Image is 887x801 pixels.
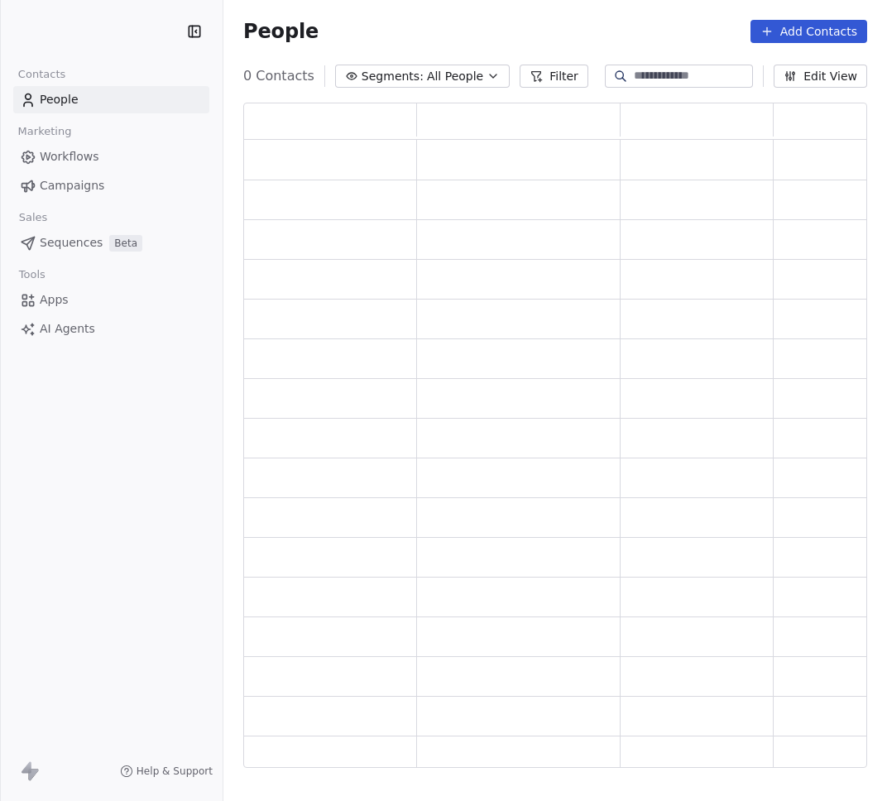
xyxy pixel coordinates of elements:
[13,229,209,257] a: SequencesBeta
[243,66,314,86] span: 0 Contacts
[40,177,104,194] span: Campaigns
[11,119,79,144] span: Marketing
[40,148,99,165] span: Workflows
[40,91,79,108] span: People
[13,315,209,343] a: AI Agents
[13,86,209,113] a: People
[427,68,483,85] span: All People
[40,291,69,309] span: Apps
[12,262,52,287] span: Tools
[109,235,142,252] span: Beta
[13,172,209,199] a: Campaigns
[774,65,867,88] button: Edit View
[120,765,213,778] a: Help & Support
[11,62,73,87] span: Contacts
[13,286,209,314] a: Apps
[40,234,103,252] span: Sequences
[13,143,209,170] a: Workflows
[137,765,213,778] span: Help & Support
[12,205,55,230] span: Sales
[362,68,424,85] span: Segments:
[750,20,867,43] button: Add Contacts
[40,320,95,338] span: AI Agents
[243,19,319,44] span: People
[520,65,588,88] button: Filter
